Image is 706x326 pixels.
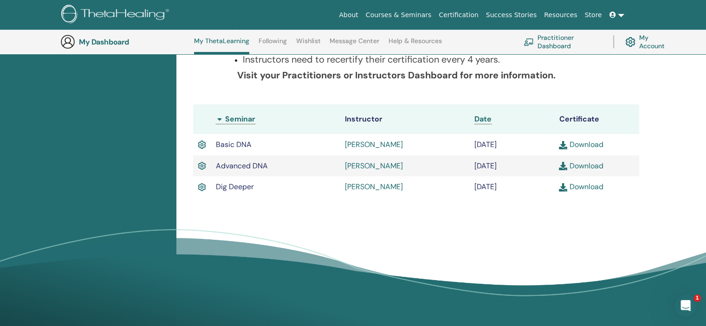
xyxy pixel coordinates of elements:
[435,6,482,24] a: Certification
[194,37,249,54] a: My ThetaLearning
[524,32,602,52] a: Practitioner Dashboard
[581,6,606,24] a: Store
[198,139,206,151] img: Active Certificate
[243,52,601,66] p: Instructors need to recertify their certification every 4 years.
[389,37,442,52] a: Help & Resources
[216,140,252,149] span: Basic DNA
[625,32,672,52] a: My Account
[60,34,75,49] img: generic-user-icon.jpg
[625,35,635,49] img: cog.svg
[674,294,697,317] iframe: Intercom live chat
[474,114,492,124] a: Date
[362,6,435,24] a: Courses & Seminars
[540,6,581,24] a: Resources
[198,181,206,193] img: Active Certificate
[524,38,534,45] img: chalkboard-teacher.svg
[554,104,639,134] th: Certificate
[335,6,362,24] a: About
[345,140,403,149] a: [PERSON_NAME]
[559,182,603,192] a: Download
[470,155,555,177] td: [DATE]
[345,182,403,192] a: [PERSON_NAME]
[693,294,701,302] span: 1
[559,140,603,149] a: Download
[216,182,254,192] span: Dig Deeper
[330,37,379,52] a: Message Center
[61,5,172,26] img: logo.png
[198,160,206,172] img: Active Certificate
[470,176,555,198] td: [DATE]
[470,134,555,155] td: [DATE]
[259,37,287,52] a: Following
[559,161,603,171] a: Download
[296,37,321,52] a: Wishlist
[559,141,567,149] img: download.svg
[482,6,540,24] a: Success Stories
[345,161,403,171] a: [PERSON_NAME]
[559,183,567,192] img: download.svg
[237,69,556,81] b: Visit your Practitioners or Instructors Dashboard for more information.
[79,38,172,46] h3: My Dashboard
[559,162,567,170] img: download.svg
[216,161,268,171] span: Advanced DNA
[340,104,470,134] th: Instructor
